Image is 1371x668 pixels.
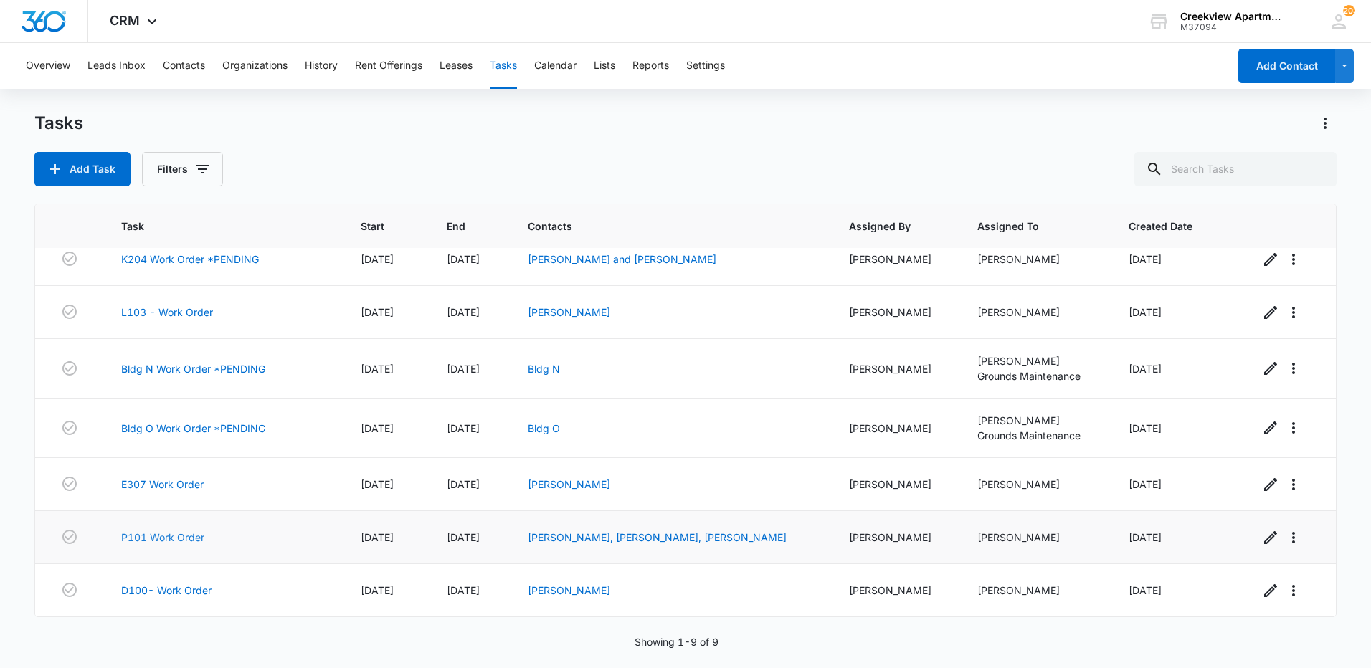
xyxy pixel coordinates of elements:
p: Showing 1-9 of 9 [635,634,718,649]
button: Filters [142,152,223,186]
span: End [447,219,473,234]
a: E307 Work Order [121,477,204,492]
a: K204 Work Order *PENDING [121,252,259,267]
span: [DATE] [1129,422,1162,434]
span: [DATE] [361,531,394,543]
a: P101 Work Order [121,530,204,545]
div: account name [1180,11,1285,22]
span: [DATE] [361,422,394,434]
button: Calendar [534,43,577,89]
div: notifications count [1343,5,1355,16]
button: Organizations [222,43,288,89]
span: [DATE] [361,584,394,596]
button: Settings [686,43,725,89]
button: Rent Offerings [355,43,422,89]
span: Start [361,219,392,234]
div: [PERSON_NAME] [849,252,943,267]
div: [PERSON_NAME] [977,583,1094,598]
button: Lists [594,43,615,89]
div: [PERSON_NAME] [849,361,943,376]
span: [DATE] [447,363,480,375]
a: Bldg O [528,422,560,434]
a: Bldg N [528,363,560,375]
span: [DATE] [447,253,480,265]
div: [PERSON_NAME] [977,477,1094,492]
h1: Tasks [34,113,83,134]
a: [PERSON_NAME] [528,306,610,318]
a: [PERSON_NAME], [PERSON_NAME], [PERSON_NAME] [528,531,787,543]
div: [PERSON_NAME] [849,305,943,320]
button: Overview [26,43,70,89]
span: 203 [1343,5,1355,16]
button: Add Task [34,152,131,186]
span: Assigned By [849,219,922,234]
div: [PERSON_NAME] [977,353,1094,368]
div: account id [1180,22,1285,32]
span: [DATE] [447,531,480,543]
span: [DATE] [1129,531,1162,543]
button: Contacts [163,43,205,89]
div: [PERSON_NAME] [849,477,943,492]
span: [DATE] [447,584,480,596]
span: [DATE] [361,363,394,375]
button: Leases [440,43,473,89]
a: Bldg O Work Order *PENDING [121,421,265,436]
span: [DATE] [447,478,480,490]
span: [DATE] [1129,584,1162,596]
span: Contacts [528,219,794,234]
span: [DATE] [361,253,394,265]
span: Task [121,219,305,234]
div: Grounds Maintenance [977,368,1094,383]
a: [PERSON_NAME] and [PERSON_NAME] [528,253,716,265]
div: [PERSON_NAME] [849,583,943,598]
div: [PERSON_NAME] [849,421,943,436]
a: [PERSON_NAME] [528,478,610,490]
button: History [305,43,338,89]
span: [DATE] [361,478,394,490]
span: [DATE] [1129,306,1162,318]
span: Assigned To [977,219,1073,234]
div: [PERSON_NAME] [977,252,1094,267]
a: L103 - Work Order [121,305,213,320]
a: D100- Work Order [121,583,212,598]
span: [DATE] [447,422,480,434]
span: CRM [110,13,140,28]
div: [PERSON_NAME] [977,530,1094,545]
a: Bldg N Work Order *PENDING [121,361,265,376]
a: [PERSON_NAME] [528,584,610,596]
div: [PERSON_NAME] [849,530,943,545]
div: [PERSON_NAME] [977,305,1094,320]
button: Leads Inbox [87,43,146,89]
span: [DATE] [447,306,480,318]
div: [PERSON_NAME] [977,413,1094,428]
span: Created Date [1129,219,1204,234]
button: Actions [1314,112,1337,135]
span: [DATE] [1129,253,1162,265]
input: Search Tasks [1134,152,1337,186]
span: [DATE] [1129,478,1162,490]
span: [DATE] [1129,363,1162,375]
button: Tasks [490,43,517,89]
button: Add Contact [1238,49,1335,83]
button: Reports [632,43,669,89]
span: [DATE] [361,306,394,318]
div: Grounds Maintenance [977,428,1094,443]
